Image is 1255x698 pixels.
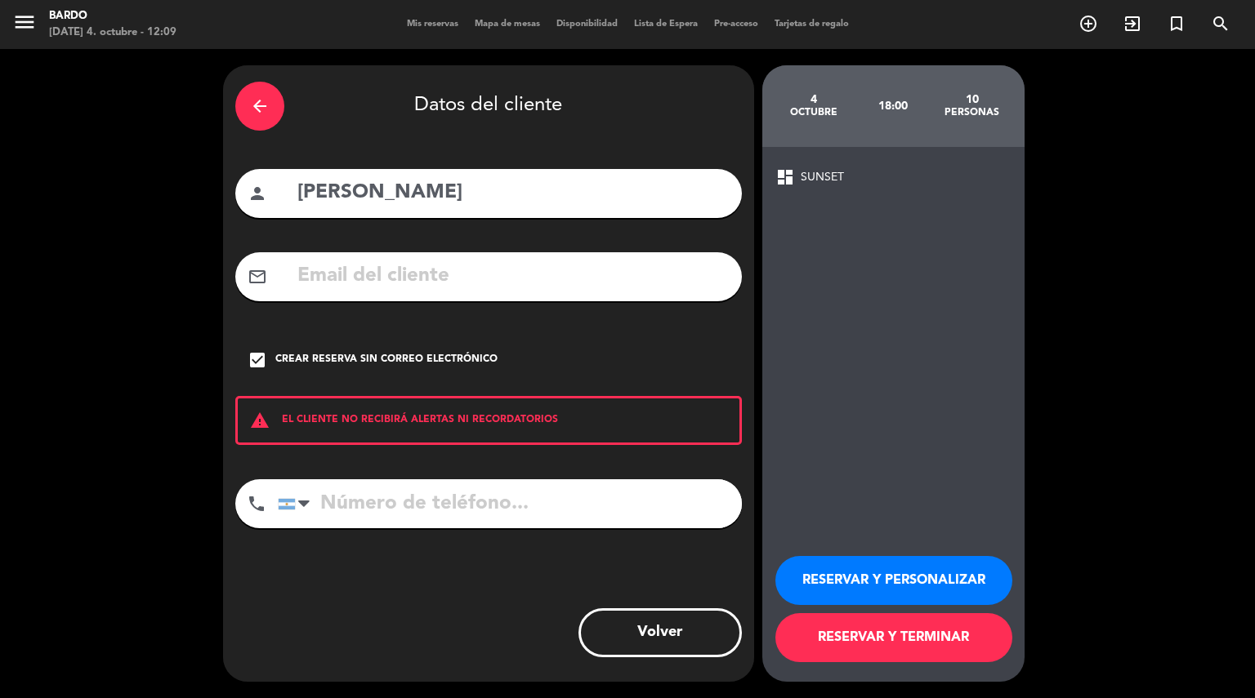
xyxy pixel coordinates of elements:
[801,168,844,187] span: SUNSET
[775,106,854,119] div: octubre
[296,260,730,293] input: Email del cliente
[1211,14,1230,33] i: search
[548,20,626,29] span: Disponibilidad
[248,184,267,203] i: person
[932,106,1012,119] div: personas
[247,494,266,513] i: phone
[1079,14,1098,33] i: add_circle_outline
[626,20,706,29] span: Lista de Espera
[399,20,467,29] span: Mis reservas
[775,93,854,106] div: 4
[49,8,176,24] div: Bardo
[49,24,176,41] div: [DATE] 4. octubre - 12:09
[279,480,316,527] div: Argentina: +54
[12,10,37,34] i: menu
[706,20,766,29] span: Pre-acceso
[1123,14,1142,33] i: exit_to_app
[467,20,548,29] span: Mapa de mesas
[775,556,1012,605] button: RESERVAR Y PERSONALIZAR
[775,613,1012,662] button: RESERVAR Y TERMINAR
[932,93,1012,106] div: 10
[766,20,857,29] span: Tarjetas de regalo
[235,396,742,445] div: EL CLIENTE NO RECIBIRÁ ALERTAS NI RECORDATORIOS
[235,78,742,135] div: Datos del cliente
[12,10,37,40] button: menu
[248,267,267,287] i: mail_outline
[248,350,267,370] i: check_box
[275,352,498,368] div: Crear reserva sin correo electrónico
[250,96,270,116] i: arrow_back
[1167,14,1186,33] i: turned_in_not
[278,479,742,528] input: Número de teléfono...
[296,176,730,210] input: Nombre del cliente
[578,608,742,657] button: Volver
[853,78,932,135] div: 18:00
[775,167,795,187] span: dashboard
[238,411,282,430] i: warning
